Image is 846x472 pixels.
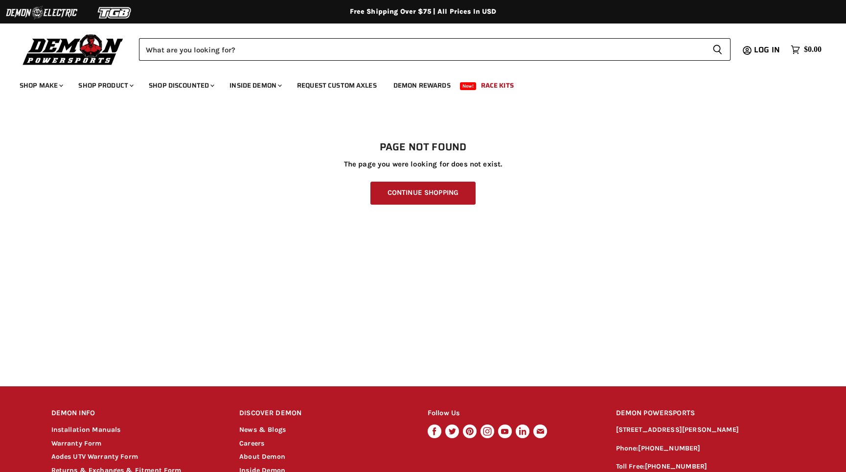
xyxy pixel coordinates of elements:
h2: DEMON INFO [51,402,221,425]
button: Search [705,38,731,61]
span: $0.00 [804,45,822,54]
a: Warranty Form [51,439,102,448]
a: Aodes UTV Warranty Form [51,452,138,461]
a: Race Kits [474,75,521,95]
a: Installation Manuals [51,425,121,434]
a: Request Custom Axles [290,75,384,95]
input: Search [139,38,705,61]
p: Phone: [616,443,795,454]
img: TGB Logo 2 [78,3,152,22]
a: Demon Rewards [386,75,458,95]
h2: DISCOVER DEMON [239,402,409,425]
a: [PHONE_NUMBER] [645,462,707,471]
a: Shop Product [71,75,139,95]
a: News & Blogs [239,425,286,434]
span: Log in [754,44,780,56]
form: Product [139,38,731,61]
a: $0.00 [786,43,826,57]
a: Continue Shopping [370,182,476,205]
span: New! [460,82,477,90]
a: Shop Discounted [141,75,220,95]
h1: Page not found [51,142,795,153]
h2: DEMON POWERSPORTS [616,402,795,425]
a: [PHONE_NUMBER] [638,444,700,452]
a: Inside Demon [222,75,288,95]
div: Free Shipping Over $75 | All Prices In USD [32,7,815,16]
img: Demon Electric Logo 2 [5,3,78,22]
a: Log in [750,46,786,54]
ul: Main menu [12,71,819,95]
p: [STREET_ADDRESS][PERSON_NAME] [616,425,795,436]
h2: Follow Us [428,402,597,425]
a: About Demon [239,452,285,461]
p: The page you were looking for does not exist. [51,160,795,168]
img: Demon Powersports [20,32,127,67]
a: Careers [239,439,264,448]
a: Shop Make [12,75,69,95]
